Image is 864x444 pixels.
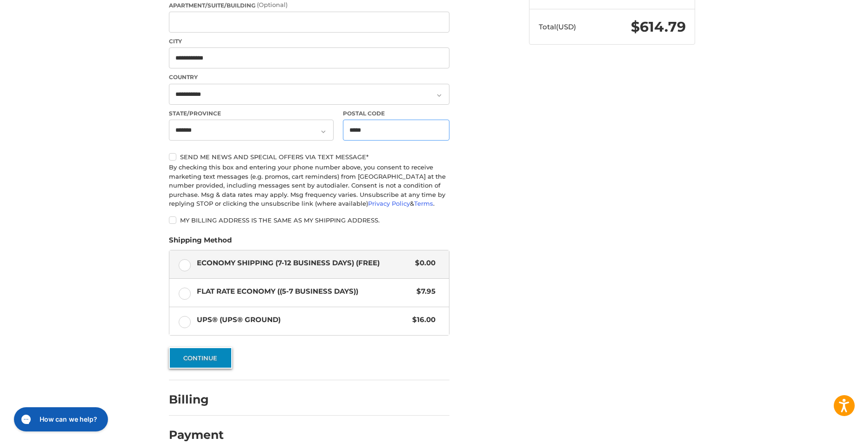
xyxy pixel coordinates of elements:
a: Privacy Policy [368,200,410,207]
label: My billing address is the same as my shipping address. [169,216,449,224]
span: $16.00 [408,315,435,325]
label: Send me news and special offers via text message* [169,153,449,161]
span: Economy Shipping (7-12 Business Days) (Free) [197,258,411,269]
h2: Payment [169,428,224,442]
span: $7.95 [412,286,435,297]
iframe: Gorgias live chat messenger [9,404,111,435]
div: By checking this box and entering your phone number above, you consent to receive marketing text ... [169,163,449,209]
a: Terms [414,200,433,207]
span: Flat Rate Economy ((5-7 Business Days)) [197,286,412,297]
legend: Shipping Method [169,235,232,250]
span: $614.79 [631,18,686,35]
label: Apartment/Suite/Building [169,0,449,10]
label: Postal Code [343,109,450,118]
span: $0.00 [410,258,435,269]
button: Continue [169,347,232,369]
small: (Optional) [257,1,288,8]
h2: Billing [169,392,223,407]
label: State/Province [169,109,334,118]
label: Country [169,73,449,81]
span: UPS® (UPS® Ground) [197,315,408,325]
span: Total (USD) [539,22,576,31]
label: City [169,37,449,46]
